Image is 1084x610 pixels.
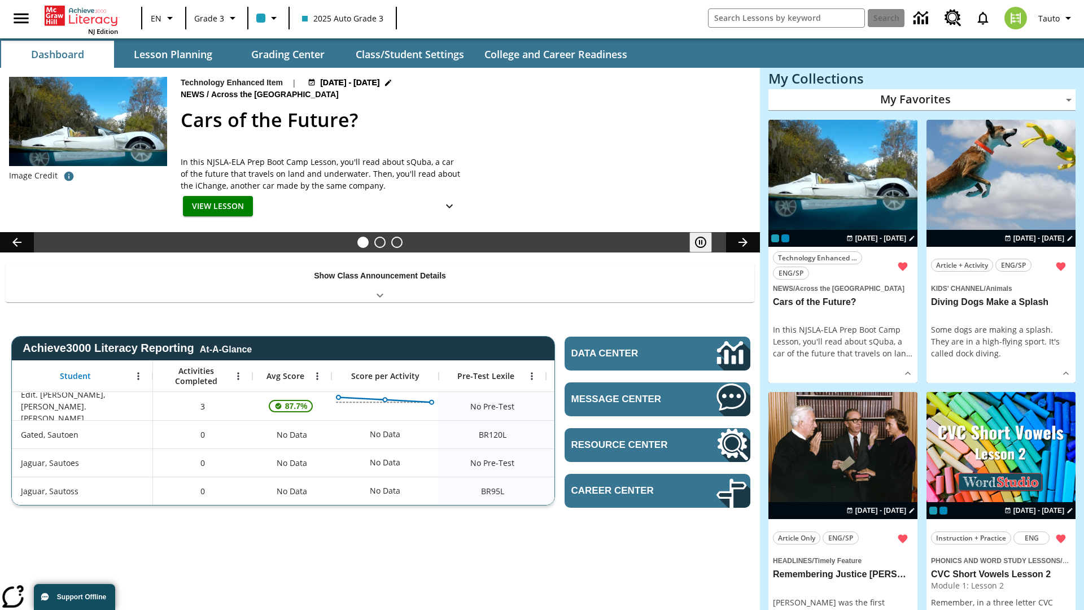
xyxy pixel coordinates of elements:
button: Slide 1 Cars of the Future? [357,237,369,248]
span: Activities Completed [159,366,233,386]
span: Headlines [773,557,812,565]
img: avatar image [1004,7,1027,29]
div: , 87.7%, This student's Average First Try Score 87.7% is above 75%, Edit. Maxine, Sauto. Maxine [252,392,331,420]
button: Open side menu [5,2,38,35]
a: Resource Center, Will open in new tab [565,428,750,462]
h3: Remembering Justice O'Connor [773,569,913,581]
button: Aug 22 - Aug 22 Choose Dates [1002,233,1076,243]
span: 2025 Auto Grade 3 [302,12,383,24]
span: / [984,285,986,293]
span: No Pre-Test, Jaguar, Sautoes [470,457,514,469]
button: Remove from Favorites [1051,256,1071,277]
div: lesson details [926,120,1076,384]
span: Topic: News/Across the US [773,282,913,294]
span: Jaguar, Sautoes [21,457,79,469]
button: Slide 3 Career Lesson [391,237,403,248]
button: Open Menu [230,368,247,385]
span: Timely Feature [814,557,862,565]
a: Data Center [907,3,938,34]
div: 0, Jaguar, Sautoes [153,448,252,477]
input: search field [709,9,864,27]
a: Data Center [565,337,750,371]
div: At-A-Glance [200,342,252,355]
div: My Favorites [768,89,1076,111]
span: Jaguar, Sautoss [21,485,78,497]
p: Technology Enhanced Item [181,77,283,89]
button: Class/Student Settings [347,41,473,68]
p: Show Class Announcement Details [314,270,446,282]
button: Jul 01 - Aug 01 Choose Dates [305,77,395,89]
span: Beginning reader 95 Lexile, Jaguar, Sautoss [481,485,504,497]
span: No Pre-Test, Edit. Maxine, Sauto. Maxine [470,400,514,412]
div: OL 2025 Auto Grade 4 [781,234,789,242]
h2: Cars of the Future? [181,106,746,134]
span: Across the [GEOGRAPHIC_DATA] [211,89,341,101]
button: Class color is light blue. Change class color [252,8,285,28]
div: In this NJSLA-ELA Prep Boot Camp Lesson, you'll read about sQuba, a car of the future that travel... [773,324,913,359]
span: Kids' Channel [931,285,984,293]
button: Language: EN, Select a language [146,8,182,28]
h3: CVC Short Vowels Lesson 2 [931,569,1071,581]
span: | [292,77,296,89]
span: Gated, Sautoen [21,429,78,441]
div: Home [45,3,118,36]
span: Article Only [778,532,815,544]
span: Data Center [571,348,678,359]
span: In this NJSLA-ELA Prep Boot Camp Lesson, you'll read about sQuba, a car of the future that travel... [181,156,463,191]
span: ENG/SP [1001,259,1026,271]
span: Tauto [1038,12,1060,24]
span: Article + Activity [936,259,988,271]
div: No Data, Edit. Maxine, Sauto. Maxine [546,392,653,420]
span: Support Offline [57,593,106,601]
span: Pre-Test Lexile [457,371,514,381]
div: Pause [689,232,723,252]
button: Show Details [899,365,916,382]
div: Show Class Announcement Details [6,263,754,302]
div: Current Class [771,234,779,242]
button: ENG/SP [823,531,859,544]
h3: Diving Dogs Make a Splash [931,297,1071,308]
h3: Cars of the Future? [773,297,913,308]
a: Career Center [565,474,750,508]
span: Technology Enhanced Item [778,252,857,264]
span: No Data [271,480,313,503]
div: Beginning reader 95 Lexile, ER, Based on the Lexile Reading measure, student is an Emerging Reade... [546,477,653,505]
button: Photo credit: AP [58,166,80,186]
div: lesson details [768,120,917,384]
button: College and Career Readiness [475,41,636,68]
span: [DATE] - [DATE] [1013,233,1064,243]
button: Support Offline [34,584,115,610]
button: Dashboard [1,41,114,68]
span: [DATE] - [DATE] [1013,506,1064,516]
button: Open Menu [523,368,540,385]
a: Home [45,5,118,27]
div: Some dogs are making a splash. They are in a high-flying sport. It's called dock diving. [931,324,1071,359]
button: Profile/Settings [1034,8,1079,28]
a: Message Center [565,382,750,416]
span: Resource Center [571,439,683,451]
button: Technology Enhanced Item [773,251,862,264]
span: Beginning reader 120 Lexile, Gated, Sautoen [479,429,506,441]
button: Remove from Favorites [1051,529,1071,549]
span: ENG/SP [828,532,853,544]
button: Show Details [1057,365,1074,382]
span: NJ Edition [88,27,118,36]
div: Current Class [929,507,937,515]
a: Notifications [968,3,998,33]
button: Open Menu [130,368,147,385]
h3: My Collections [768,71,1076,86]
a: Resource Center, Will open in new tab [938,3,968,33]
div: 200 Lexile, At or above expected, Gated, Sautoen [546,420,653,448]
button: Open Menu [309,368,326,385]
span: [DATE] - [DATE] [855,233,906,243]
p: Image Credit [9,170,58,181]
button: Pause [689,232,712,252]
span: Avg Score [266,371,304,381]
button: Lesson carousel, Next [726,232,760,252]
span: / [812,557,814,565]
button: Lesson Planning [116,41,229,68]
button: Remove from Favorites [893,529,913,549]
button: Remove from Favorites [893,256,913,277]
div: No Data, Jaguar, Sautoes [364,451,406,474]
